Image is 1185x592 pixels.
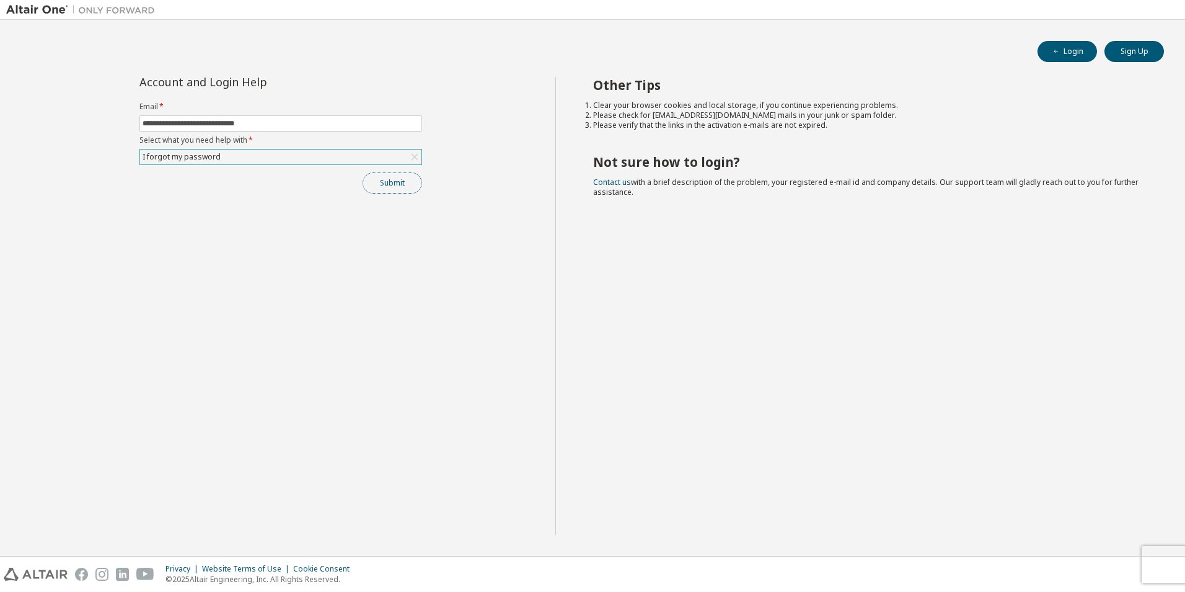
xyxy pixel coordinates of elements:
[6,4,161,16] img: Altair One
[75,568,88,581] img: facebook.svg
[141,150,222,164] div: I forgot my password
[4,568,68,581] img: altair_logo.svg
[593,110,1142,120] li: Please check for [EMAIL_ADDRESS][DOMAIN_NAME] mails in your junk or spam folder.
[593,77,1142,93] h2: Other Tips
[293,564,357,574] div: Cookie Consent
[202,564,293,574] div: Website Terms of Use
[139,102,422,112] label: Email
[165,574,357,585] p: © 2025 Altair Engineering, Inc. All Rights Reserved.
[593,177,1139,197] span: with a brief description of the problem, your registered e-mail id and company details. Our suppo...
[139,135,422,145] label: Select what you need help with
[1037,41,1097,62] button: Login
[140,150,421,164] div: I forgot my password
[593,177,631,187] a: Contact us
[593,120,1142,130] li: Please verify that the links in the activation e-mails are not expired.
[136,568,154,581] img: youtube.svg
[593,154,1142,170] h2: Not sure how to login?
[165,564,202,574] div: Privacy
[95,568,108,581] img: instagram.svg
[116,568,129,581] img: linkedin.svg
[363,173,422,194] button: Submit
[1104,41,1164,62] button: Sign Up
[593,101,1142,110] li: Clear your browser cookies and local storage, if you continue experiencing problems.
[139,77,366,87] div: Account and Login Help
